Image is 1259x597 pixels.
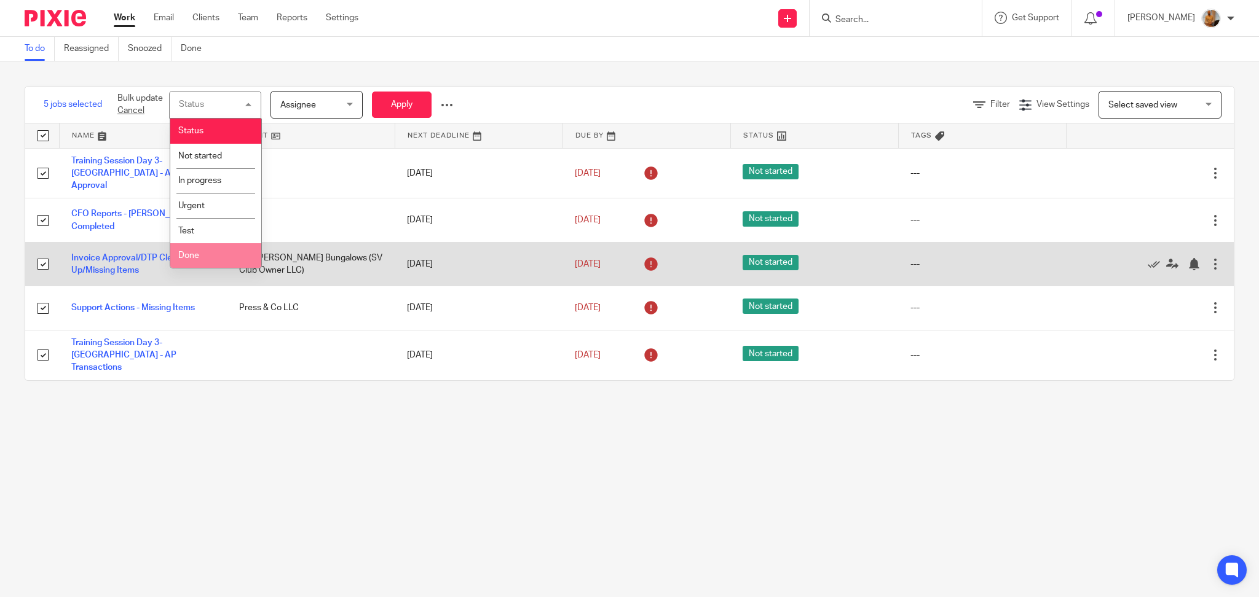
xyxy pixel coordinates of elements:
[910,167,1054,179] div: ---
[911,132,932,139] span: Tags
[910,258,1054,270] div: ---
[1108,101,1177,109] span: Select saved view
[326,12,358,24] a: Settings
[114,12,135,24] a: Work
[227,242,395,286] td: San [PERSON_NAME] Bungalows (SV Club Owner LLC)
[25,10,86,26] img: Pixie
[910,349,1054,361] div: ---
[395,242,562,286] td: [DATE]
[178,227,194,235] span: Test
[71,303,195,312] a: Support Actions - Missing Items
[71,254,182,275] a: Invoice Approval/DTP Clean Up/Missing Items
[44,98,102,111] span: 5 jobs selected
[395,330,562,380] td: [DATE]
[280,101,316,109] span: Assignee
[910,214,1054,226] div: ---
[575,303,601,312] span: [DATE]
[1012,14,1059,22] span: Get Support
[395,148,562,198] td: [DATE]
[743,346,799,361] span: Not started
[1036,100,1089,109] span: View Settings
[395,198,562,242] td: [DATE]
[178,251,199,260] span: Done
[71,157,207,190] a: Training Session Day 3- [GEOGRAPHIC_DATA] - AP Invoice Approval
[1127,12,1195,24] p: [PERSON_NAME]
[71,338,176,372] a: Training Session Day 3- [GEOGRAPHIC_DATA] - AP Transactions
[575,216,601,224] span: [DATE]
[192,12,219,24] a: Clients
[1148,258,1166,270] a: Mark as done
[117,92,163,117] p: Bulk update
[154,12,174,24] a: Email
[743,298,799,314] span: Not started
[990,100,1010,109] span: Filter
[178,176,221,185] span: In progress
[178,127,203,135] span: Status
[743,211,799,227] span: Not started
[910,302,1054,314] div: ---
[575,169,601,178] span: [DATE]
[128,37,172,61] a: Snoozed
[178,152,222,160] span: Not started
[575,260,601,268] span: [DATE]
[395,286,562,330] td: [DATE]
[238,12,258,24] a: Team
[178,201,205,210] span: Urgent
[743,164,799,179] span: Not started
[25,37,55,61] a: To do
[834,15,945,26] input: Search
[575,351,601,359] span: [DATE]
[117,106,144,115] a: Cancel
[179,100,204,109] div: Status
[227,286,395,330] td: Press & Co LLC
[743,255,799,270] span: Not started
[277,12,307,24] a: Reports
[372,92,432,118] button: Apply
[181,37,211,61] a: Done
[64,37,119,61] a: Reassigned
[71,209,202,230] a: CFO Reports - [PERSON_NAME] - Completed
[1201,9,1221,28] img: 1234.JPG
